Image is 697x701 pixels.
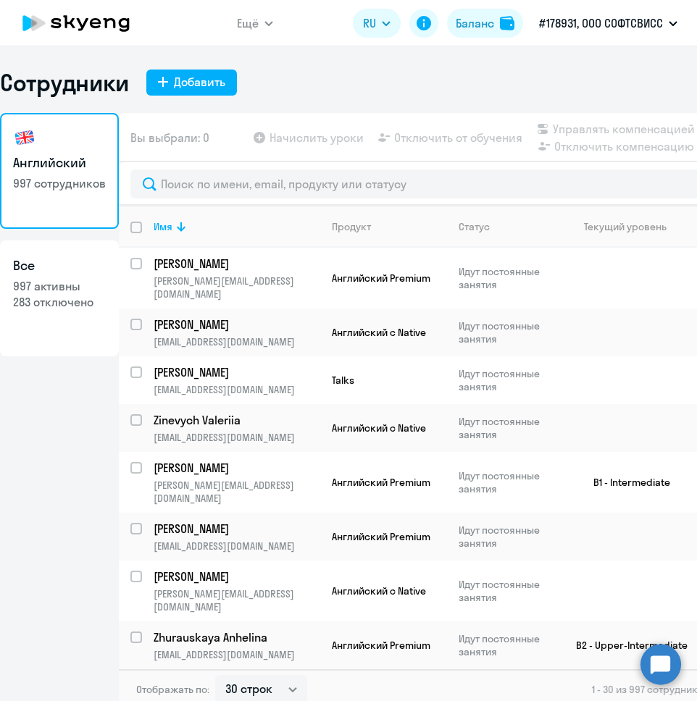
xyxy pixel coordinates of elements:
span: Ещё [237,14,259,32]
span: RU [363,14,376,32]
td: B1 - Intermediate [559,452,693,513]
a: Zhurauskaya Anhelina [154,629,320,645]
p: [PERSON_NAME][EMAIL_ADDRESS][DOMAIN_NAME] [154,479,320,505]
a: [PERSON_NAME] [154,256,320,272]
p: Идут постоянные занятия [459,415,558,441]
p: [EMAIL_ADDRESS][DOMAIN_NAME] [154,540,320,553]
a: [PERSON_NAME] [154,316,320,332]
div: Текущий уровень [570,220,693,233]
p: Идут постоянные занятия [459,632,558,658]
div: Добавить [174,73,225,91]
div: Имя [154,220,320,233]
button: Балансbalance [447,9,523,38]
a: [PERSON_NAME] [154,521,320,537]
p: [PERSON_NAME] [154,568,317,584]
span: Вы выбрали: 0 [130,129,209,146]
p: [PERSON_NAME][EMAIL_ADDRESS][DOMAIN_NAME] [154,274,320,301]
p: [PERSON_NAME] [154,460,317,476]
p: [EMAIL_ADDRESS][DOMAIN_NAME] [154,335,320,348]
a: [PERSON_NAME] [154,568,320,584]
p: 997 сотрудников [13,175,106,191]
span: Английский Premium [332,639,430,652]
p: [PERSON_NAME] [154,521,317,537]
a: [PERSON_NAME] [154,460,320,476]
span: Отображать по: [136,683,209,696]
p: Идут постоянные занятия [459,469,558,495]
span: Английский Premium [332,476,430,489]
button: Ещё [237,9,273,38]
span: Английский Premium [332,272,430,285]
p: [PERSON_NAME][EMAIL_ADDRESS][DOMAIN_NAME] [154,587,320,613]
span: Английский Premium [332,530,430,543]
button: #178931, ООО СОФТСВИСС [532,6,685,41]
p: [EMAIL_ADDRESS][DOMAIN_NAME] [154,648,320,661]
span: Talks [332,374,354,387]
h3: Английский [13,154,106,172]
p: [PERSON_NAME] [154,316,317,332]
a: [PERSON_NAME] [154,364,320,380]
span: Английский с Native [332,421,426,435]
p: Идут постоянные занятия [459,367,558,393]
div: Баланс [456,14,494,32]
p: #178931, ООО СОФТСВИСС [539,14,663,32]
p: [EMAIL_ADDRESS][DOMAIN_NAME] [154,431,320,444]
div: Статус [459,220,490,233]
a: Zinevych Valeriia [154,412,320,428]
p: Zinevych Valeriia [154,412,317,428]
p: [PERSON_NAME] [154,256,317,272]
button: Добавить [146,70,237,96]
img: english [13,126,36,149]
p: [PERSON_NAME] [154,364,317,380]
p: Zhurauskaya Anhelina [154,629,317,645]
td: B2 - Upper-Intermediate [559,621,693,669]
p: 997 активны [13,278,106,294]
span: Английский с Native [332,326,426,339]
p: Идут постоянные занятия [459,578,558,604]
p: 283 отключено [13,294,106,310]
p: [EMAIL_ADDRESS][DOMAIN_NAME] [154,383,320,396]
span: Английский с Native [332,584,426,597]
p: Идут постоянные занятия [459,319,558,345]
button: RU [353,9,401,38]
img: balance [500,16,514,30]
div: Текущий уровень [584,220,667,233]
p: Идут постоянные занятия [459,265,558,291]
div: Имя [154,220,172,233]
p: Идут постоянные занятия [459,524,558,550]
div: Продукт [332,220,371,233]
h3: Все [13,256,106,275]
